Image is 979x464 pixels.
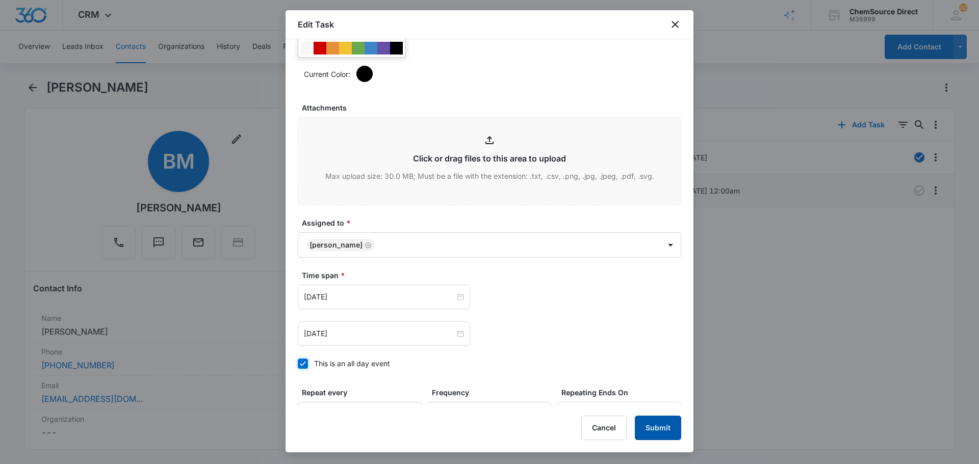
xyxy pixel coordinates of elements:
label: Time span [302,270,685,281]
div: #6aa84f [352,42,365,54]
input: Oct 9, 2025 [304,328,455,339]
label: Assigned to [302,217,685,228]
div: [PERSON_NAME] [310,241,363,249]
div: #f1c232 [339,42,352,54]
button: Submit [635,416,681,440]
div: #F6F6F6 [301,42,314,54]
button: close [669,18,681,31]
div: Remove Josh Phipps [363,241,372,249]
div: #CC0000 [314,42,326,54]
div: #000000 [390,42,403,54]
div: #674ea7 [377,42,390,54]
input: Number [298,402,422,426]
div: #3d85c6 [365,42,377,54]
p: Current Color: [304,69,350,79]
div: This is an all day event [314,358,390,369]
button: Cancel [581,416,627,440]
h1: Edit Task [298,18,334,31]
label: Frequency [432,387,556,398]
div: #e69138 [326,42,339,54]
label: Attachments [302,102,685,113]
label: Repeating Ends On [561,387,685,398]
input: Oct 9, 2025 [304,291,455,303]
label: Repeat every [302,387,426,398]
